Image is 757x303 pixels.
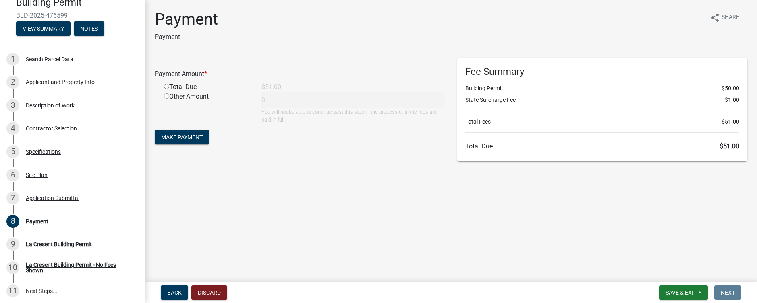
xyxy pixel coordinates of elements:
div: La Cresent Building Permit - No Fees Shown [26,262,132,273]
div: Total Due [158,82,255,92]
div: La Cresent Building Permit [26,241,92,247]
div: 11 [6,284,19,297]
div: 7 [6,192,19,204]
div: 4 [6,122,19,135]
div: Contractor Selection [26,126,77,131]
button: Next [714,285,741,300]
div: Applicant and Property Info [26,79,95,85]
div: Application Submittal [26,195,79,201]
button: shareShare [704,10,746,25]
li: State Surcharge Fee [465,96,740,104]
div: Payment Amount [149,69,451,79]
button: Save & Exit [659,285,708,300]
span: Make Payment [161,134,203,140]
p: Payment [155,32,218,42]
wm-modal-confirm: Notes [74,26,104,32]
div: 3 [6,99,19,112]
div: 1 [6,53,19,66]
span: Share [722,13,739,23]
span: $1.00 [725,96,739,104]
i: share [710,13,720,23]
div: 9 [6,238,19,251]
button: Discard [191,285,227,300]
div: 6 [6,169,19,181]
li: Building Permit [465,84,740,93]
div: Description of Work [26,103,75,108]
div: Other Amount [158,92,255,124]
div: Payment [26,218,48,224]
button: Back [161,285,188,300]
button: View Summary [16,21,71,36]
button: Notes [74,21,104,36]
span: $50.00 [722,84,739,93]
span: Save & Exit [666,289,697,296]
div: 10 [6,261,19,274]
button: Make Payment [155,130,209,144]
div: Specifications [26,149,61,155]
span: Back [167,289,182,296]
span: $51.00 [722,117,739,126]
div: Search Parcel Data [26,56,73,62]
span: BLD-2025-476599 [16,12,129,19]
h1: Payment [155,10,218,29]
span: Next [721,289,735,296]
h6: Fee Summary [465,66,740,78]
li: Total Fees [465,117,740,126]
span: $51.00 [720,142,739,150]
wm-modal-confirm: Summary [16,26,71,32]
div: 5 [6,145,19,158]
div: Site Plan [26,172,48,178]
div: 2 [6,76,19,89]
h6: Total Due [465,142,740,150]
div: 8 [6,215,19,228]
